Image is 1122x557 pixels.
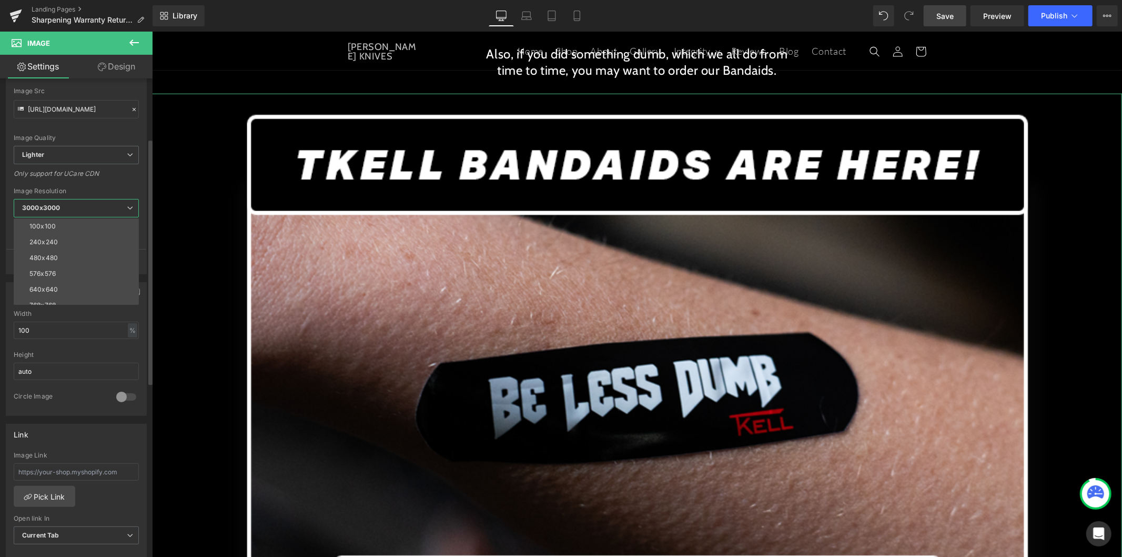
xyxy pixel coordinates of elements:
span: Sharpening Warranty Returns [32,16,133,24]
div: Circle Image [14,392,106,403]
b: Current Tab [22,531,59,539]
div: 480x480 [29,254,58,262]
div: Image Resolution [14,187,139,195]
a: Tablet [539,5,564,26]
button: More settings [6,249,146,274]
a: Preview [971,5,1024,26]
span: Image [27,39,50,47]
span: Publish [1041,12,1067,20]
button: Undo [873,5,894,26]
a: Mobile [564,5,590,26]
span: Preview [983,11,1012,22]
b: Lighter [22,151,44,158]
a: Design [78,55,155,78]
a: New Library [153,5,205,26]
div: Link [14,424,28,439]
button: Publish [1028,5,1093,26]
div: 768x768 [29,302,56,309]
input: Link [14,100,139,118]
div: Image Quality [14,134,139,142]
span: Save [936,11,954,22]
span: Library [173,11,197,21]
button: More [1097,5,1118,26]
div: 576x576 [29,270,56,277]
div: 100x100 [29,223,56,230]
input: auto [14,363,139,380]
div: % [128,323,137,337]
div: Height [14,351,139,359]
a: Laptop [514,5,539,26]
div: Only support for UCare CDN [14,170,139,185]
button: Redo [898,5,919,26]
div: Image Link [14,452,139,459]
input: auto [14,322,139,339]
div: Open Intercom Messenger [1086,521,1111,546]
div: 640x640 [29,286,58,293]
div: Image Src [14,87,139,95]
a: Pick Link [14,486,75,507]
div: Open link In [14,515,139,522]
div: 240x240 [29,238,58,246]
a: Landing Pages [32,5,153,14]
a: Desktop [489,5,514,26]
div: Width [14,310,139,317]
b: 3000x3000 [22,204,60,212]
input: https://your-shop.myshopify.com [14,463,139,481]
